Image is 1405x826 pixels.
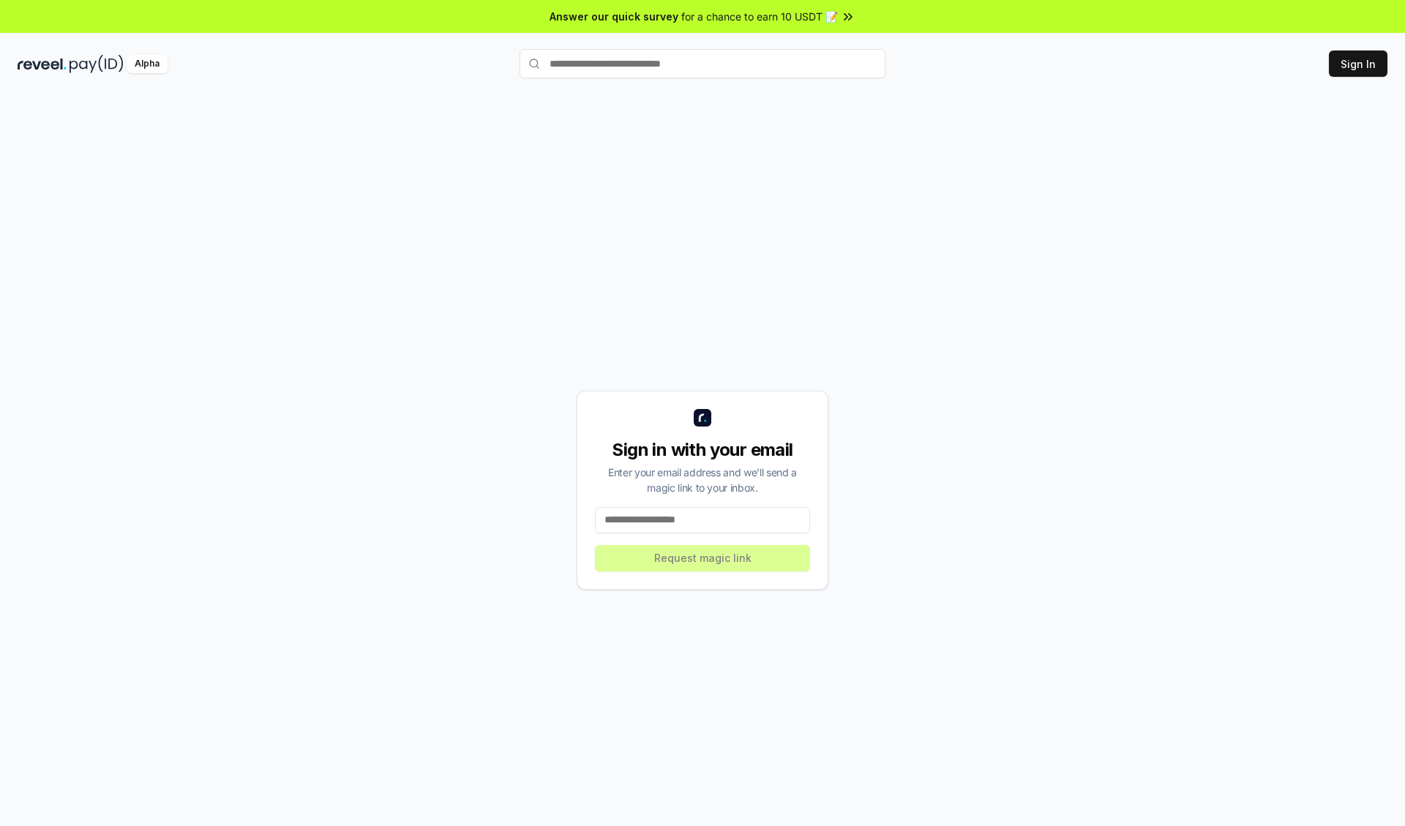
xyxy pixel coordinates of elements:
div: Alpha [127,55,168,73]
div: Sign in with your email [595,438,810,462]
span: for a chance to earn 10 USDT 📝 [681,9,838,24]
img: reveel_dark [18,55,67,73]
button: Sign In [1329,50,1387,77]
div: Enter your email address and we’ll send a magic link to your inbox. [595,465,810,495]
img: logo_small [694,409,711,427]
span: Answer our quick survey [550,9,678,24]
img: pay_id [70,55,124,73]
